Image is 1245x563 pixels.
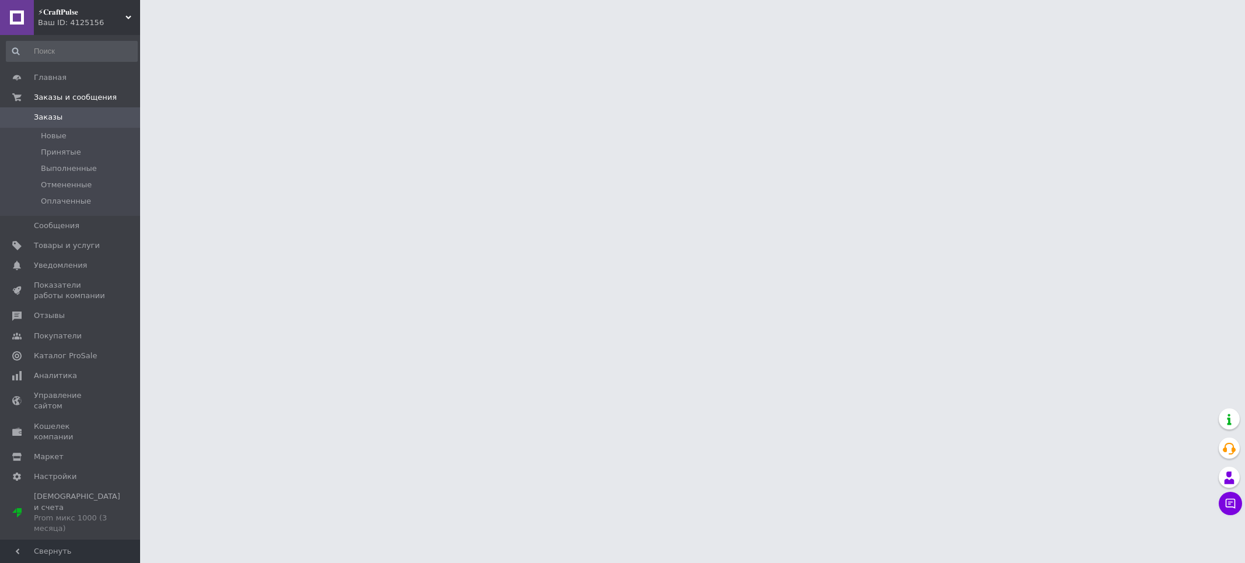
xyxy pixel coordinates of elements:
span: Товары и услуги [34,240,100,251]
input: Поиск [6,41,138,62]
span: Принятые [41,147,81,158]
div: Ваш ID: 4125156 [38,18,140,28]
span: Выполненные [41,163,97,174]
span: Маркет [34,452,64,462]
span: [DEMOGRAPHIC_DATA] и счета [34,491,120,534]
span: Сообщения [34,221,79,231]
span: Новые [41,131,67,141]
span: Покупатели [34,331,82,341]
span: Заказы [34,112,62,123]
span: Уведомления [34,260,87,271]
span: Аналитика [34,370,77,381]
span: Отмененные [41,180,92,190]
span: Оплаченные [41,196,91,207]
span: Каталог ProSale [34,351,97,361]
span: Главная [34,72,67,83]
span: Отзывы [34,310,65,321]
span: Настройки [34,471,76,482]
span: Показатели работы компании [34,280,108,301]
div: Prom микс 1000 (3 месяца) [34,513,120,534]
span: Заказы и сообщения [34,92,117,103]
span: ⚡𝐂𝐫𝐚𝐟𝐭𝐏𝐮𝐥𝐬𝐞 [38,7,125,18]
span: Кошелек компании [34,421,108,442]
button: Чат с покупателем [1219,492,1242,515]
span: Управление сайтом [34,390,108,411]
